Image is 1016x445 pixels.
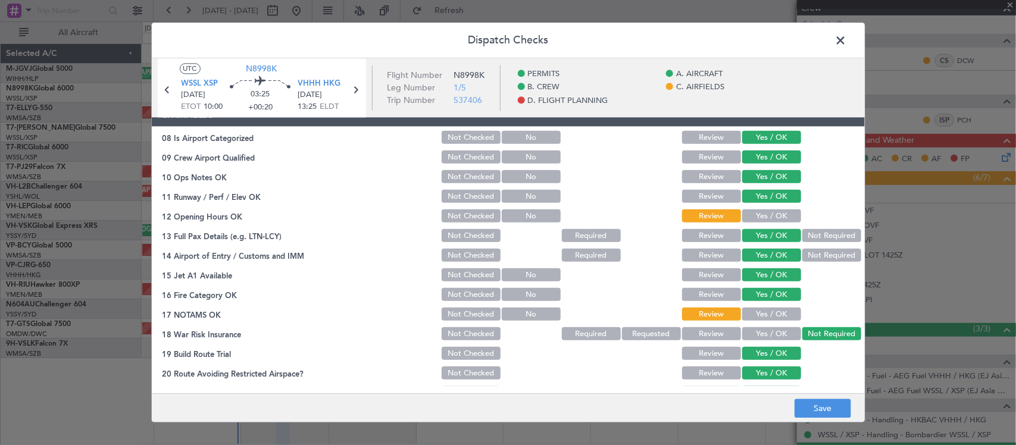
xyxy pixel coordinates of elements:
[802,230,861,243] button: Not Required
[152,23,865,58] header: Dispatch Checks
[742,171,801,184] button: Yes / OK
[802,249,861,262] button: Not Required
[742,151,801,164] button: Yes / OK
[742,308,801,321] button: Yes / OK
[802,328,861,341] button: Not Required
[742,269,801,282] button: Yes / OK
[742,131,801,145] button: Yes / OK
[742,289,801,302] button: Yes / OK
[742,230,801,243] button: Yes / OK
[795,399,851,418] button: Save
[742,328,801,341] button: Yes / OK
[742,249,801,262] button: Yes / OK
[742,190,801,203] button: Yes / OK
[742,367,801,380] button: Yes / OK
[742,347,801,361] button: Yes / OK
[742,210,801,223] button: Yes / OK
